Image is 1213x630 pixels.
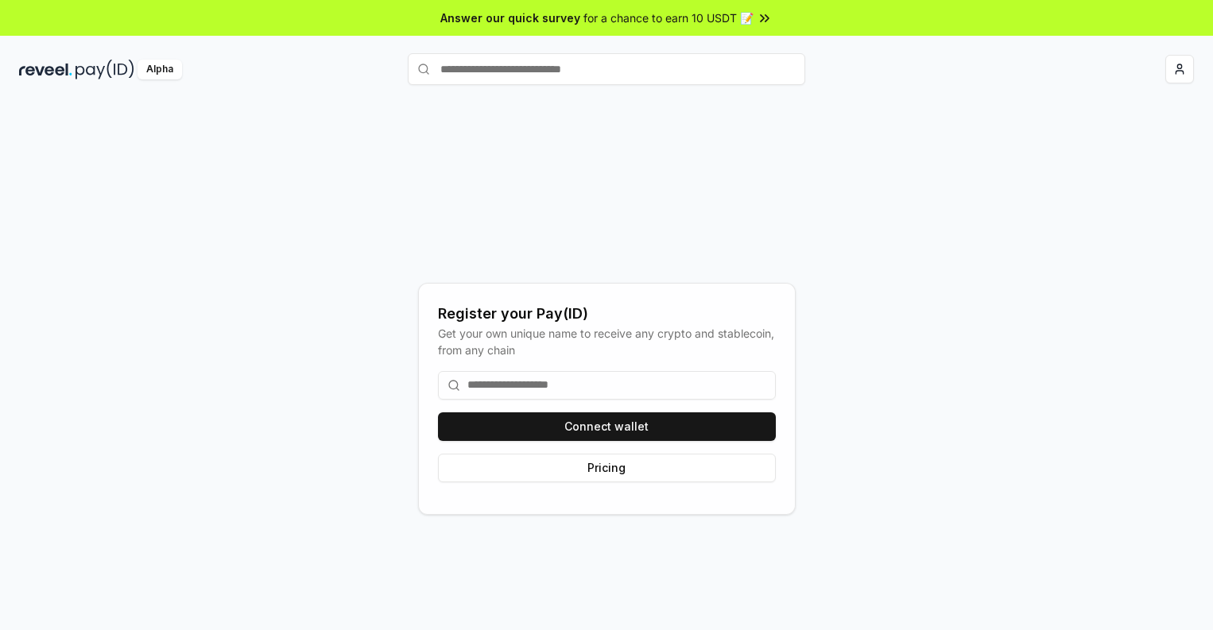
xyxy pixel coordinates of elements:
div: Get your own unique name to receive any crypto and stablecoin, from any chain [438,325,776,358]
span: for a chance to earn 10 USDT 📝 [583,10,754,26]
img: reveel_dark [19,60,72,79]
div: Alpha [138,60,182,79]
span: Answer our quick survey [440,10,580,26]
img: pay_id [76,60,134,79]
button: Pricing [438,454,776,482]
div: Register your Pay(ID) [438,303,776,325]
button: Connect wallet [438,412,776,441]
